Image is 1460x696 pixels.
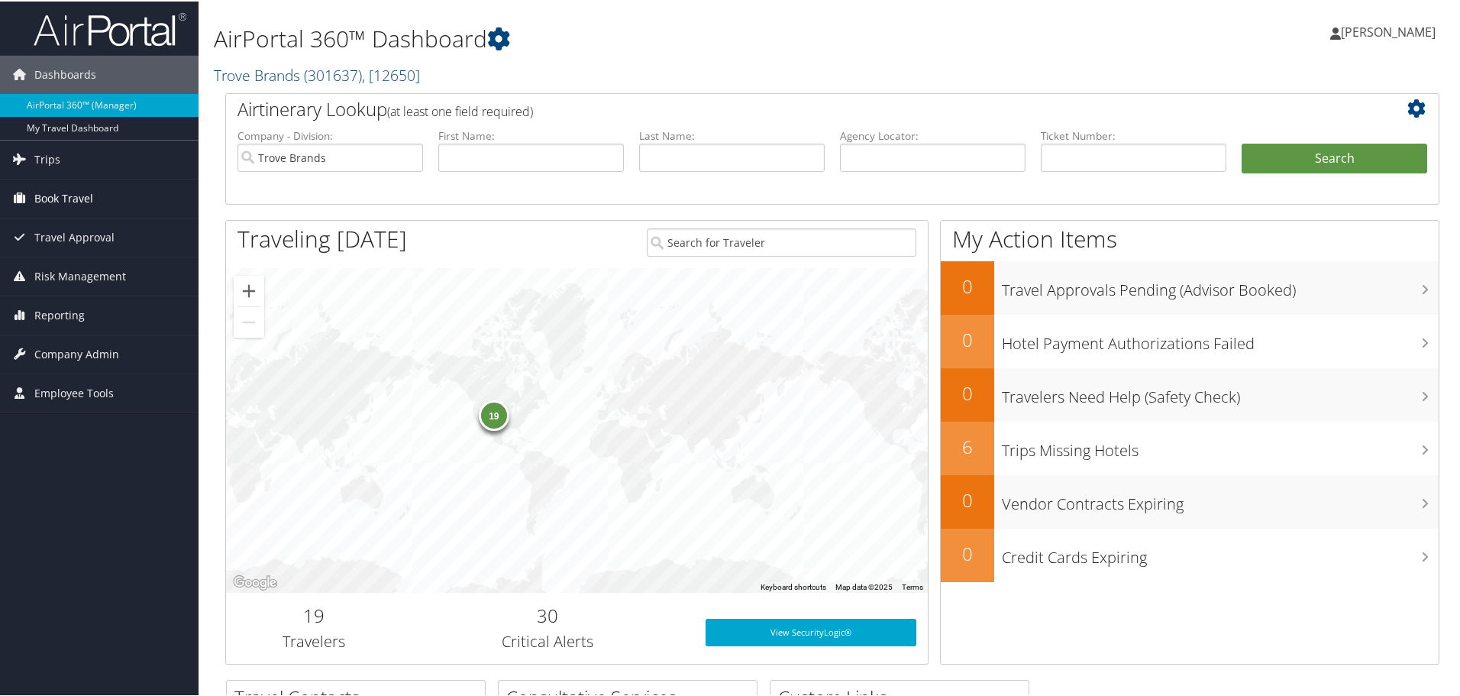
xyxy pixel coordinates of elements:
[237,95,1326,121] h2: Airtinerary Lookup
[413,601,683,627] h2: 30
[941,486,994,512] h2: 0
[647,227,916,255] input: Search for Traveler
[34,10,186,46] img: airportal-logo.png
[1002,484,1439,513] h3: Vendor Contracts Expiring
[237,601,390,627] h2: 19
[34,54,96,92] span: Dashboards
[1002,324,1439,353] h3: Hotel Payment Authorizations Failed
[230,571,280,591] a: Open this area in Google Maps (opens a new window)
[941,313,1439,367] a: 0Hotel Payment Authorizations Failed
[237,630,390,651] h3: Travelers
[234,306,264,336] button: Zoom out
[1341,22,1436,39] span: [PERSON_NAME]
[362,63,420,84] span: , [ 12650 ]
[34,334,119,372] span: Company Admin
[1002,270,1439,299] h3: Travel Approvals Pending (Advisor Booked)
[902,581,923,590] a: Terms (opens in new tab)
[1002,431,1439,460] h3: Trips Missing Hotels
[840,127,1026,142] label: Agency Locator:
[1041,127,1226,142] label: Ticket Number:
[214,21,1038,53] h1: AirPortal 360™ Dashboard
[639,127,825,142] label: Last Name:
[941,379,994,405] h2: 0
[1330,8,1451,53] a: [PERSON_NAME]
[304,63,362,84] span: ( 301637 )
[761,581,826,591] button: Keyboard shortcuts
[941,539,994,565] h2: 0
[941,272,994,298] h2: 0
[941,432,994,458] h2: 6
[1242,142,1427,173] button: Search
[34,256,126,294] span: Risk Management
[941,367,1439,420] a: 0Travelers Need Help (Safety Check)
[413,630,683,651] h3: Critical Alerts
[237,127,423,142] label: Company - Division:
[941,325,994,351] h2: 0
[234,274,264,305] button: Zoom in
[34,139,60,177] span: Trips
[941,420,1439,474] a: 6Trips Missing Hotels
[230,571,280,591] img: Google
[706,617,916,645] a: View SecurityLogic®
[941,260,1439,313] a: 0Travel Approvals Pending (Advisor Booked)
[34,178,93,216] span: Book Travel
[237,222,407,254] h1: Traveling [DATE]
[1002,377,1439,406] h3: Travelers Need Help (Safety Check)
[478,399,509,429] div: 19
[387,102,533,118] span: (at least one field required)
[34,217,115,255] span: Travel Approval
[214,63,420,84] a: Trove Brands
[1002,538,1439,567] h3: Credit Cards Expiring
[941,222,1439,254] h1: My Action Items
[34,373,114,411] span: Employee Tools
[941,474,1439,527] a: 0Vendor Contracts Expiring
[438,127,624,142] label: First Name:
[835,581,893,590] span: Map data ©2025
[941,527,1439,581] a: 0Credit Cards Expiring
[34,295,85,333] span: Reporting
